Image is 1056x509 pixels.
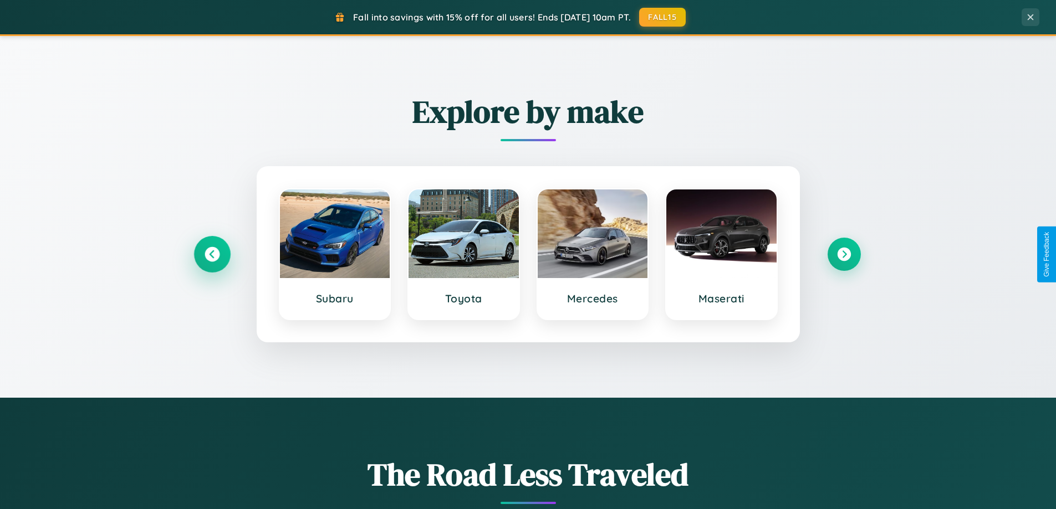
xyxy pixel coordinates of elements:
[549,292,637,305] h3: Mercedes
[677,292,766,305] h3: Maserati
[420,292,508,305] h3: Toyota
[196,90,861,133] h2: Explore by make
[196,453,861,496] h1: The Road Less Traveled
[353,12,631,23] span: Fall into savings with 15% off for all users! Ends [DATE] 10am PT.
[291,292,379,305] h3: Subaru
[639,8,686,27] button: FALL15
[1043,232,1050,277] div: Give Feedback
